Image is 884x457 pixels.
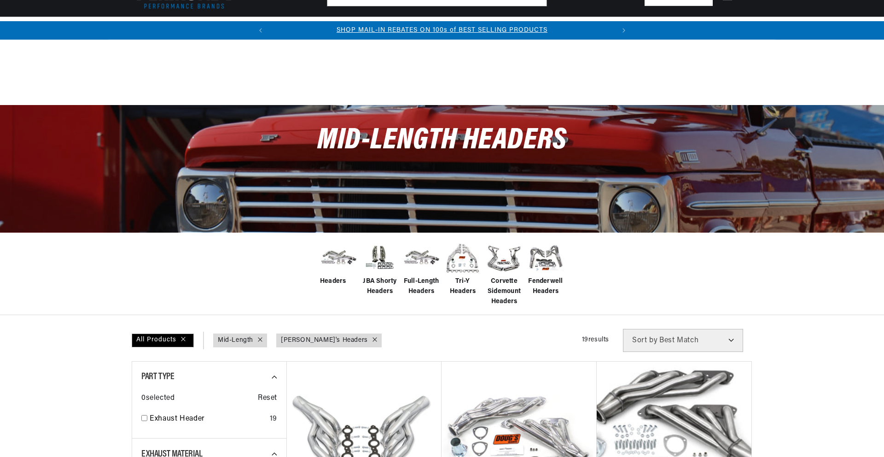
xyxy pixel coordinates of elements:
a: JBA Shorty Headers JBA Shorty Headers [361,240,398,297]
span: JBA Shorty Headers [361,276,398,297]
a: Exhaust Header [150,413,266,425]
div: 1 of 2 [270,25,615,35]
span: Full-Length Headers [403,276,440,297]
a: Fenderwell Headers Fenderwell Headers [527,240,564,297]
summary: Coils & Distributors [206,17,282,39]
summary: Motorcycle [584,17,632,39]
div: All Products [132,334,194,347]
summary: Ignition Conversions [132,17,206,39]
span: Mid-Length Headers [317,126,567,156]
a: SHOP MAIL-IN REBATES ON 100s of BEST SELLING PRODUCTS [337,27,547,34]
span: 0 selected [141,393,174,404]
img: Corvette Sidemount Headers [486,240,523,276]
span: Sort by [632,337,657,344]
a: [PERSON_NAME]'s Headers [281,335,368,346]
div: 19 [270,413,277,425]
span: Tri-Y Headers [444,276,481,297]
div: Announcement [270,25,615,35]
span: Fenderwell Headers [527,276,564,297]
span: Corvette Sidemount Headers [486,276,523,307]
span: Headers [320,276,346,287]
a: Full-Length Headers Full-Length Headers [403,240,440,297]
span: Reset [258,393,277,404]
a: Headers Headers [320,240,357,287]
select: Sort by [623,329,743,352]
summary: Headers, Exhausts & Components [282,17,399,39]
span: Part Type [141,372,174,381]
a: Mid-Length [218,335,253,346]
summary: Engine Swaps [399,17,452,39]
img: Tri-Y Headers [444,240,481,276]
img: JBA Shorty Headers [361,242,398,273]
button: Translation missing: en.sections.announcements.next_announcement [615,21,633,40]
summary: Product Support [697,17,752,39]
img: Headers [320,243,357,272]
img: Full-Length Headers [403,243,440,272]
a: Tri-Y Headers Tri-Y Headers [444,240,481,297]
button: Translation missing: en.sections.announcements.previous_announcement [251,21,270,40]
img: Fenderwell Headers [527,240,564,276]
slideshow-component: Translation missing: en.sections.announcements.announcement_bar [109,21,775,40]
span: 19 results [582,336,609,343]
summary: Spark Plug Wires [519,17,584,39]
a: Corvette Sidemount Headers Corvette Sidemount Headers [486,240,523,307]
summary: Battery Products [452,17,519,39]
